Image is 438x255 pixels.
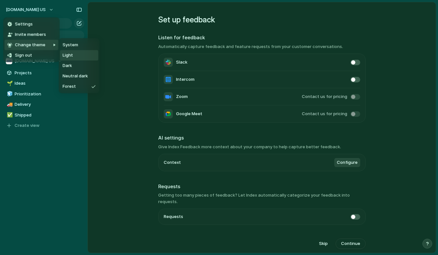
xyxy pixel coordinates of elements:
[15,21,33,28] span: Settings
[63,42,78,48] span: System
[15,42,45,48] span: Change theme
[63,52,73,59] span: Light
[63,63,72,69] span: Dark
[15,31,46,38] span: Invite members
[63,73,88,79] span: Neutral dark
[63,83,76,90] span: Forest
[15,52,32,59] span: Sign out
